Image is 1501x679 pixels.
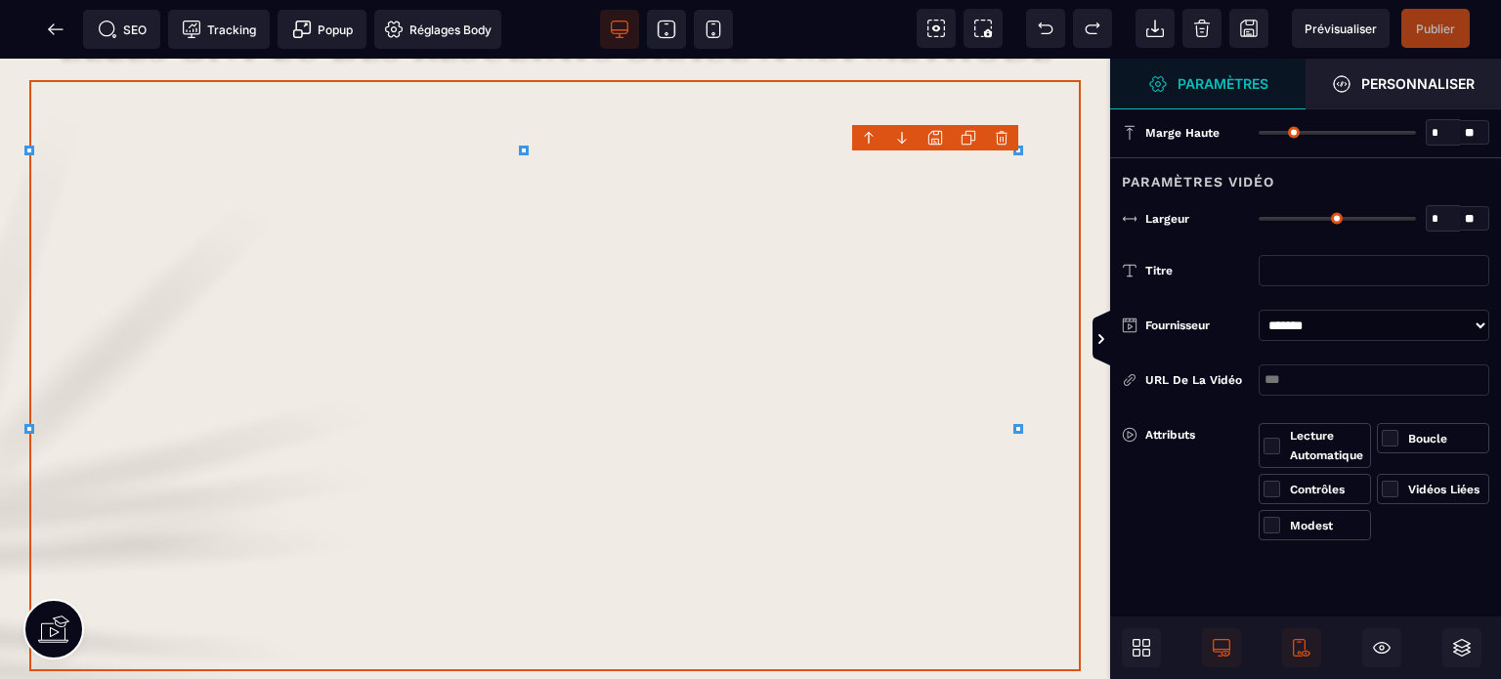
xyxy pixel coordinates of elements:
[1408,429,1484,448] div: Boucle
[1145,211,1189,227] span: Largeur
[1361,76,1475,91] strong: Personnaliser
[1202,628,1241,667] span: Afficher le desktop
[1145,370,1249,390] div: URL de la vidéo
[1401,9,1470,48] span: Enregistrer le contenu
[1229,9,1268,48] span: Enregistrer
[1290,480,1366,499] div: Contrôles
[1305,21,1377,36] span: Prévisualiser
[917,9,956,48] span: Voir les composants
[1136,9,1175,48] span: Importer
[600,10,639,49] span: Voir bureau
[384,20,492,39] span: Réglages Body
[1416,21,1455,36] span: Publier
[1282,628,1321,667] span: Afficher le mobile
[1110,311,1130,369] span: Afficher les vues
[1110,59,1306,109] span: Ouvrir le gestionnaire de styles
[1073,9,1112,48] span: Rétablir
[182,20,256,39] span: Tracking
[1110,157,1501,193] div: Paramètres vidéo
[292,20,353,39] span: Popup
[694,10,733,49] span: Voir mobile
[98,20,147,39] span: SEO
[964,9,1003,48] span: Capture d'écran
[278,10,366,49] span: Créer une alerte modale
[1122,423,1259,446] div: Attributs
[1145,261,1249,280] div: Titre
[1442,628,1481,667] span: Ouvrir les calques
[83,10,160,49] span: Métadata SEO
[168,10,270,49] span: Code de suivi
[1408,480,1484,499] div: Vidéos liées
[1362,628,1401,667] span: Masquer le bloc
[1122,628,1161,667] span: Ouvrir les blocs
[1145,125,1220,141] span: Marge haute
[1182,9,1222,48] span: Nettoyage
[1290,516,1366,535] div: Modest
[647,10,686,49] span: Voir tablette
[36,10,75,49] span: Retour
[1306,59,1501,109] span: Ouvrir le gestionnaire de styles
[1026,9,1065,48] span: Défaire
[1178,76,1268,91] strong: Paramètres
[1145,316,1249,335] div: Fournisseur
[1290,426,1366,465] div: Lecture automatique
[1292,9,1390,48] span: Aperçu
[374,10,501,49] span: Favicon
